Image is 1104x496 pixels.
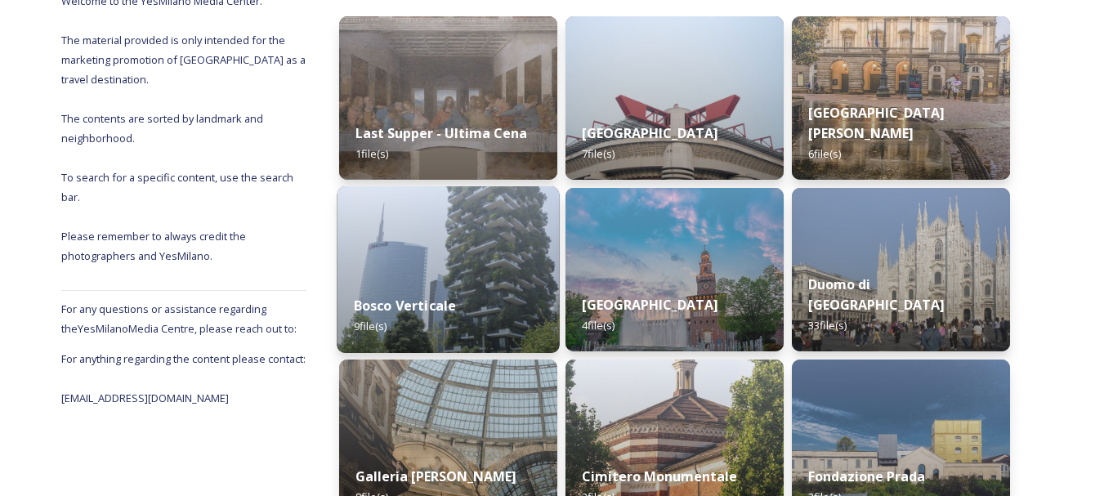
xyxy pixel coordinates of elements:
img: Leonardo_da_Vinci_-_The_Last_Supper_high_res.jpg [339,16,557,180]
img: e909a26cc83e0f66552e365beb8ed3efc345c46ec2008e13a580d88771ab5a28.jpg [792,16,1010,180]
strong: [GEOGRAPHIC_DATA][PERSON_NAME] [808,104,945,142]
strong: [GEOGRAPHIC_DATA] [582,296,718,314]
span: 1 file(s) [355,146,388,161]
strong: Galleria [PERSON_NAME] [355,467,516,485]
span: For any questions or assistance regarding the YesMilano Media Centre, please reach out to: [61,302,297,336]
span: 7 file(s) [582,146,615,161]
strong: Last Supper - Ultima Cena [355,124,527,142]
span: 4 file(s) [582,318,615,333]
strong: Bosco Verticale [354,297,456,315]
img: Duomo_YesMilano_AnnaDellaBadia_4505.JPG [792,188,1010,351]
img: Isola_Yesilano_AnnaDellaBadia_880.jpg [337,186,559,353]
span: For anything regarding the content please contact: [EMAIL_ADDRESS][DOMAIN_NAME] [61,351,308,405]
span: 33 file(s) [808,318,847,333]
strong: Duomo di [GEOGRAPHIC_DATA] [808,275,945,314]
strong: [GEOGRAPHIC_DATA] [582,124,718,142]
span: 6 file(s) [808,146,841,161]
strong: Cimitero Monumentale [582,467,737,485]
span: 9 file(s) [354,319,387,333]
img: IMG_2970-2.jpg [565,16,784,180]
strong: Fondazione Prada [808,467,925,485]
img: 0192320e2f2597db517af206b61657f850f32aa4ed562500c5615972a4139677.jpg [565,188,784,351]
